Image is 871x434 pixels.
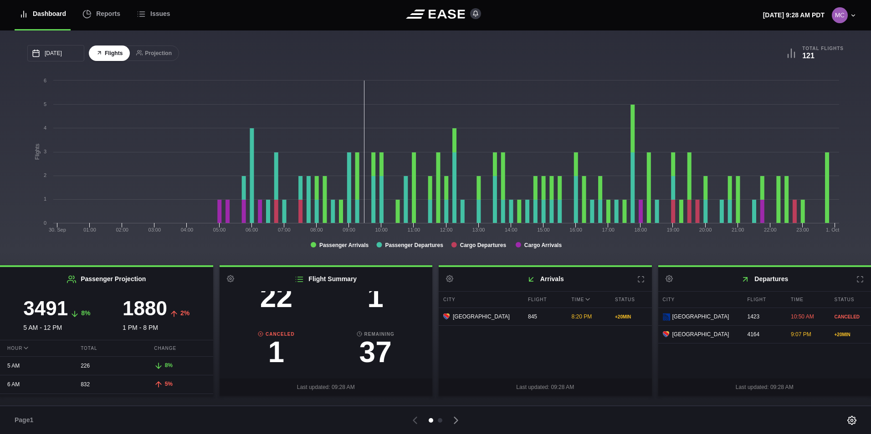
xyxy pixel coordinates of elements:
[615,313,647,320] div: + 20 MIN
[44,125,46,131] text: 4
[326,331,425,338] b: Remaining
[34,144,41,160] tspan: Flights
[802,52,815,60] b: 121
[523,308,565,325] div: 845
[408,227,420,232] text: 11:00
[220,267,433,291] h2: Flight Summary
[460,242,507,248] tspan: Cargo Departures
[326,283,425,312] h3: 1
[786,292,828,308] div: Time
[835,313,867,320] div: CANCELED
[147,340,213,356] div: Change
[375,227,388,232] text: 10:00
[73,394,139,412] div: 374
[610,292,652,308] div: Status
[149,227,161,232] text: 03:00
[27,45,84,61] input: mm/dd/yyyy
[73,357,139,374] div: 226
[572,313,592,320] span: 8:20 PM
[326,331,425,371] a: Remaining37
[832,7,848,23] img: 1153cdcb26907aa7d1cda5a03a6cdb74
[385,242,443,248] tspan: Passenger Departures
[73,340,139,356] div: Total
[15,415,37,425] span: Page 1
[667,227,680,232] text: 19:00
[523,292,565,308] div: Flight
[505,227,517,232] text: 14:00
[23,298,68,318] h3: 3491
[672,330,729,338] span: [GEOGRAPHIC_DATA]
[181,227,194,232] text: 04:00
[107,298,206,333] div: 1 PM - 8 PM
[227,331,326,338] b: Canceled
[326,338,425,367] h3: 37
[319,242,369,248] tspan: Passenger Arrivals
[44,149,46,154] text: 3
[602,227,615,232] text: 17:00
[73,376,139,393] div: 832
[129,45,179,61] button: Projection
[791,313,814,320] span: 10:50 AM
[835,331,867,338] div: + 20 MIN
[213,227,226,232] text: 05:00
[310,227,323,232] text: 08:00
[569,227,582,232] text: 16:00
[743,292,784,308] div: Flight
[743,326,784,343] div: 4164
[763,10,825,20] p: [DATE] 9:28 AM PDT
[635,227,647,232] text: 18:00
[524,242,562,248] tspan: Cargo Arrivals
[180,309,190,317] span: 2%
[123,298,167,318] h3: 1880
[791,331,811,338] span: 9:07 PM
[44,220,46,226] text: 0
[49,227,66,232] tspan: 30. Sep
[826,227,839,232] tspan: 1. Oct
[165,362,173,368] span: 8%
[472,227,485,232] text: 13:00
[44,101,46,107] text: 5
[343,227,355,232] text: 09:00
[220,378,433,396] div: Last updated: 09:28 AM
[672,313,729,321] span: [GEOGRAPHIC_DATA]
[44,172,46,178] text: 2
[439,292,521,308] div: City
[227,331,326,371] a: Canceled1
[567,292,609,308] div: Time
[764,227,777,232] text: 22:00
[89,45,130,61] button: Flights
[278,227,291,232] text: 07:00
[165,381,173,387] span: 5%
[326,276,425,316] a: Delayed1
[227,276,326,316] a: Completed22
[7,298,107,333] div: 5 AM - 12 PM
[439,378,652,396] div: Last updated: 09:28 AM
[227,338,326,367] h3: 1
[440,227,453,232] text: 12:00
[796,227,809,232] text: 23:00
[658,292,741,308] div: City
[81,309,90,317] span: 8%
[537,227,550,232] text: 15:00
[699,227,712,232] text: 20:00
[246,227,258,232] text: 06:00
[116,227,128,232] text: 02:00
[44,196,46,202] text: 1
[732,227,744,232] text: 21:00
[453,313,510,321] span: [GEOGRAPHIC_DATA]
[83,227,96,232] text: 01:00
[227,283,326,312] h3: 22
[743,308,784,325] div: 1423
[439,267,652,291] h2: Arrivals
[802,45,844,51] b: Total Flights
[44,78,46,83] text: 6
